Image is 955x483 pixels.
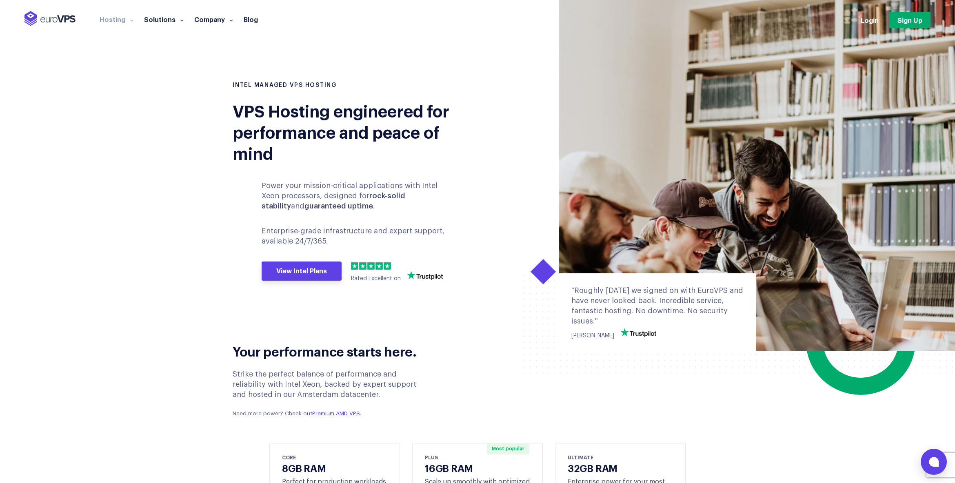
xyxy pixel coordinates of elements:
[282,462,387,474] h3: 8GB RAM
[233,410,430,418] p: Need more power? Check out .
[367,262,375,270] img: 3
[359,262,366,270] img: 2
[375,262,383,270] img: 4
[262,226,455,246] p: Enterprise-grade infrastructure and expert support, available 24/7/365.
[233,343,430,359] h2: Your performance starts here.
[139,15,189,23] a: Solutions
[568,462,673,474] h3: 32GB RAM
[351,276,401,281] span: Rated Excellent on
[238,15,263,23] a: Blog
[921,449,947,475] button: Open chat window
[233,369,430,418] div: Strike the perfect balance of performance and reliability with Intel Xeon, backed by expert suppo...
[304,202,373,210] b: guaranteed uptime
[384,262,391,270] img: 5
[282,454,387,461] div: CORE
[233,100,471,163] div: VPS Hosting engineered for performance and peace of mind
[94,15,139,23] a: Hosting
[889,12,931,28] a: Sign Up
[571,333,614,339] span: [PERSON_NAME]
[487,443,529,454] span: Most popular
[262,181,455,212] p: Power your mission-critical applications with Intel Xeon processors, designed for and .
[262,261,342,281] a: View Intel Plans
[351,262,358,270] img: 1
[24,11,76,26] img: EuroVPS
[425,462,530,474] h3: 16GB RAM
[571,286,744,327] div: "Roughly [DATE] we signed on with EuroVPS and have never looked back. Incredible service, fantast...
[312,411,360,416] a: Premium AMD VPS
[262,192,405,210] b: rock-solid stability
[233,82,471,90] h1: INTEL MANAGED VPS HOSTING
[189,15,238,23] a: Company
[861,16,879,24] a: Login
[568,454,673,461] div: ULTIMATE
[425,454,530,461] div: PLUS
